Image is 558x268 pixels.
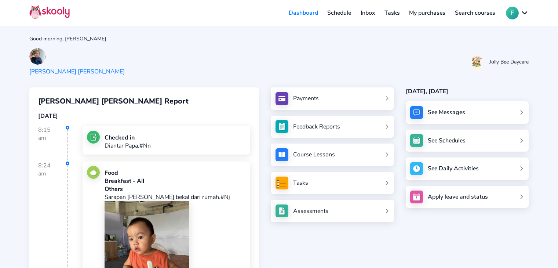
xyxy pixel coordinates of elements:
[410,134,423,147] img: schedule.jpg
[428,193,488,201] div: Apply leave and status
[410,106,423,119] img: messages.jpg
[471,54,482,70] img: 20201103140951286199961659839494hYz471L5eL1FsRFsP4.jpg
[29,35,529,42] div: Good morning, [PERSON_NAME]
[506,7,529,19] button: Fchevron down outline
[276,120,389,133] a: Feedback Reports
[293,207,328,215] div: Assessments
[29,48,46,65] img: 202504110724589150957335619769746266608800361541202504110745080792294527529358.jpg
[38,170,67,178] div: am
[276,204,288,217] img: assessments.jpg
[29,68,125,76] div: [PERSON_NAME] [PERSON_NAME]
[38,134,67,142] div: am
[38,96,189,106] span: [PERSON_NAME] [PERSON_NAME] Report
[105,177,245,185] div: Breakfast - All
[406,87,529,95] div: [DATE], [DATE]
[406,186,529,208] a: Apply leave and status
[404,7,450,19] a: My purchases
[276,177,288,189] img: tasksForMpWeb.png
[450,7,500,19] a: Search courses
[293,151,335,159] div: Course Lessons
[276,92,288,105] img: payments.jpg
[410,191,423,203] img: apply_leave.jpg
[276,177,389,189] a: Tasks
[87,166,100,179] img: food.jpg
[105,134,151,142] div: Checked in
[284,7,323,19] a: Dashboard
[276,148,389,161] a: Course Lessons
[406,130,529,152] a: See Schedules
[87,131,100,144] img: checkin.jpg
[105,142,151,150] p: Diantar Papa.#Nn
[276,148,288,161] img: courses.jpg
[105,185,245,193] div: Others
[276,204,389,217] a: Assessments
[276,120,288,133] img: see_atten.jpg
[489,58,529,65] div: Jolly Bee Daycare
[276,92,389,105] a: Payments
[38,126,68,160] div: 8:15
[428,164,479,173] div: See Daily Activities
[356,7,380,19] a: Inbox
[406,157,529,180] a: See Daily Activities
[410,162,423,175] img: activity.jpg
[105,169,245,177] div: Food
[105,193,245,201] p: Sarapan [PERSON_NAME] bekal dari rumah.#Nj
[380,7,405,19] a: Tasks
[293,179,308,187] div: Tasks
[293,123,340,131] div: Feedback Reports
[29,5,70,19] img: Skooly
[38,112,250,120] div: [DATE]
[323,7,356,19] a: Schedule
[293,94,319,102] div: Payments
[428,137,466,145] div: See Schedules
[428,108,465,116] div: See Messages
